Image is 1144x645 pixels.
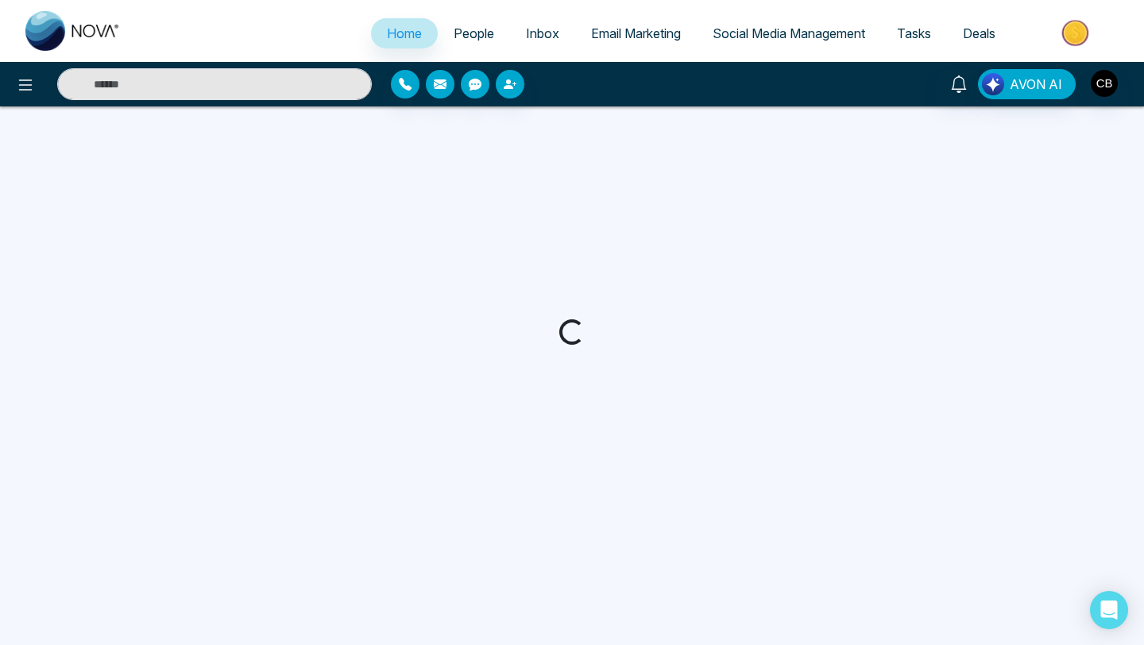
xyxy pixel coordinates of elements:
img: Lead Flow [982,73,1004,95]
span: Social Media Management [713,25,865,41]
span: People [454,25,494,41]
span: Tasks [897,25,931,41]
div: Open Intercom Messenger [1090,591,1128,629]
a: Home [371,18,438,48]
a: Social Media Management [697,18,881,48]
span: Inbox [526,25,559,41]
a: Deals [947,18,1011,48]
span: AVON AI [1010,75,1062,94]
a: Email Marketing [575,18,697,48]
span: Home [387,25,422,41]
span: Deals [963,25,995,41]
img: User Avatar [1091,70,1118,97]
a: People [438,18,510,48]
span: Email Marketing [591,25,681,41]
a: Inbox [510,18,575,48]
button: AVON AI [978,69,1076,99]
img: Market-place.gif [1019,15,1134,51]
img: Nova CRM Logo [25,11,121,51]
a: Tasks [881,18,947,48]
